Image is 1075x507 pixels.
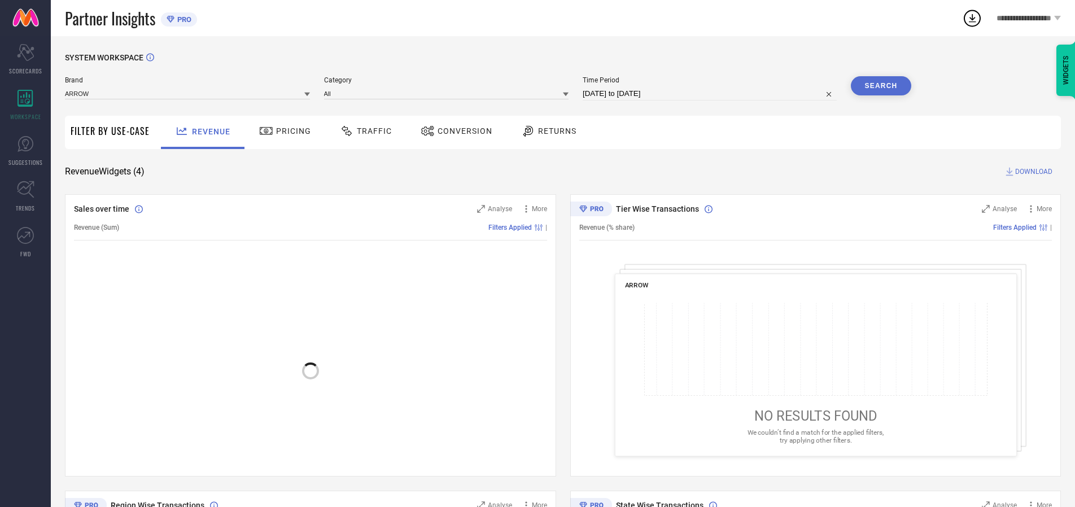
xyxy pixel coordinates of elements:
[570,202,612,218] div: Premium
[65,7,155,30] span: Partner Insights
[65,166,145,177] span: Revenue Widgets ( 4 )
[174,15,191,24] span: PRO
[1037,205,1052,213] span: More
[71,124,150,138] span: Filter By Use-Case
[438,126,492,136] span: Conversion
[545,224,547,231] span: |
[1015,166,1052,177] span: DOWNLOAD
[477,205,485,213] svg: Zoom
[993,205,1017,213] span: Analyse
[1050,224,1052,231] span: |
[583,87,837,100] input: Select time period
[10,112,41,121] span: WORKSPACE
[962,8,982,28] div: Open download list
[579,224,635,231] span: Revenue (% share)
[488,224,532,231] span: Filters Applied
[747,429,884,444] span: We couldn’t find a match for the applied filters, try applying other filters.
[754,408,877,424] span: NO RESULTS FOUND
[20,250,31,258] span: FWD
[74,224,119,231] span: Revenue (Sum)
[324,76,569,84] span: Category
[65,76,310,84] span: Brand
[65,53,143,62] span: SYSTEM WORKSPACE
[538,126,576,136] span: Returns
[488,205,512,213] span: Analyse
[532,205,547,213] span: More
[192,127,230,136] span: Revenue
[8,158,43,167] span: SUGGESTIONS
[16,204,35,212] span: TRENDS
[624,281,648,289] span: ARROW
[357,126,392,136] span: Traffic
[851,76,912,95] button: Search
[616,204,699,213] span: Tier Wise Transactions
[276,126,311,136] span: Pricing
[74,204,129,213] span: Sales over time
[982,205,990,213] svg: Zoom
[583,76,837,84] span: Time Period
[993,224,1037,231] span: Filters Applied
[9,67,42,75] span: SCORECARDS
